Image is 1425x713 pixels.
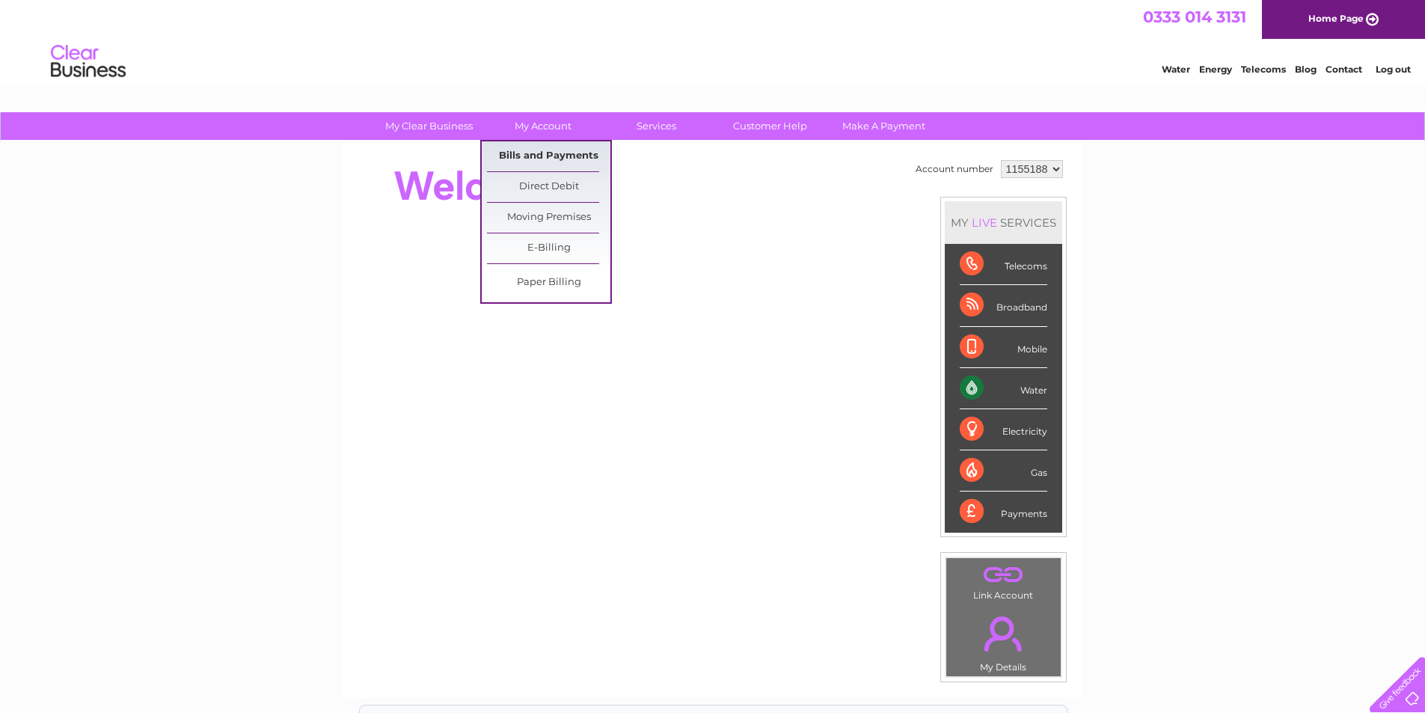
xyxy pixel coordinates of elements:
[595,112,718,140] a: Services
[960,492,1047,532] div: Payments
[912,156,997,182] td: Account number
[50,39,126,85] img: logo.png
[1376,64,1411,75] a: Log out
[960,327,1047,368] div: Mobile
[487,172,610,202] a: Direct Debit
[969,215,1000,230] div: LIVE
[822,112,946,140] a: Make A Payment
[960,285,1047,326] div: Broadband
[950,562,1057,588] a: .
[360,8,1067,73] div: Clear Business is a trading name of Verastar Limited (registered in [GEOGRAPHIC_DATA] No. 3667643...
[708,112,832,140] a: Customer Help
[1241,64,1286,75] a: Telecoms
[960,409,1047,450] div: Electricity
[1199,64,1232,75] a: Energy
[960,368,1047,409] div: Water
[367,112,491,140] a: My Clear Business
[946,604,1061,677] td: My Details
[946,557,1061,605] td: Link Account
[1143,7,1246,26] a: 0333 014 3131
[950,608,1057,660] a: .
[1326,64,1362,75] a: Contact
[1162,64,1190,75] a: Water
[960,244,1047,285] div: Telecoms
[960,450,1047,492] div: Gas
[487,268,610,298] a: Paper Billing
[945,201,1062,244] div: MY SERVICES
[487,233,610,263] a: E-Billing
[481,112,604,140] a: My Account
[487,141,610,171] a: Bills and Payments
[1295,64,1317,75] a: Blog
[487,203,610,233] a: Moving Premises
